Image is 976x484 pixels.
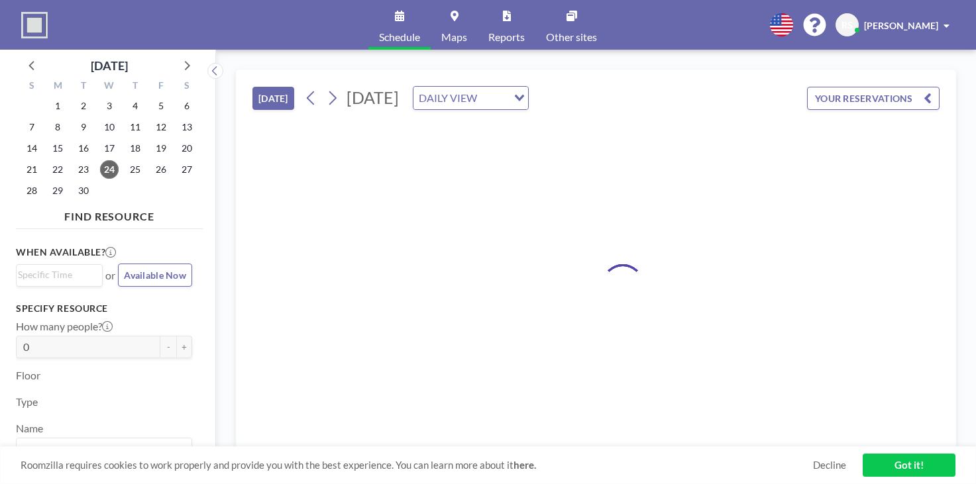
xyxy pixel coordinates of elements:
[48,181,67,200] span: Monday, September 29, 2025
[178,97,196,115] span: Saturday, September 6, 2025
[74,160,93,179] span: Tuesday, September 23, 2025
[74,139,93,158] span: Tuesday, September 16, 2025
[488,32,525,42] span: Reports
[100,118,119,136] span: Wednesday, September 10, 2025
[152,160,170,179] span: Friday, September 26, 2025
[48,118,67,136] span: Monday, September 8, 2025
[16,320,113,333] label: How many people?
[152,97,170,115] span: Friday, September 5, 2025
[126,118,144,136] span: Thursday, September 11, 2025
[152,139,170,158] span: Friday, September 19, 2025
[17,265,102,285] div: Search for option
[347,87,399,107] span: [DATE]
[23,139,41,158] span: Sunday, September 14, 2025
[546,32,597,42] span: Other sites
[416,89,480,107] span: DAILY VIEW
[178,118,196,136] span: Saturday, September 13, 2025
[126,160,144,179] span: Thursday, September 25, 2025
[126,97,144,115] span: Thursday, September 4, 2025
[18,267,95,282] input: Search for option
[17,438,191,461] div: Search for option
[807,87,940,110] button: YOUR RESERVATIONS
[124,269,186,281] span: Available Now
[23,181,41,200] span: Sunday, September 28, 2025
[148,78,174,95] div: F
[16,422,43,435] label: Name
[45,78,71,95] div: M
[160,336,176,358] button: -
[16,205,203,223] h4: FIND RESOURCE
[100,139,119,158] span: Wednesday, September 17, 2025
[100,97,119,115] span: Wednesday, September 3, 2025
[841,19,853,31] span: RS
[252,87,294,110] button: [DATE]
[71,78,97,95] div: T
[413,87,528,109] div: Search for option
[481,89,506,107] input: Search for option
[864,20,938,31] span: [PERSON_NAME]
[16,395,38,409] label: Type
[74,97,93,115] span: Tuesday, September 2, 2025
[122,78,148,95] div: T
[23,118,41,136] span: Sunday, September 7, 2025
[118,264,192,287] button: Available Now
[176,336,192,358] button: +
[74,118,93,136] span: Tuesday, September 9, 2025
[21,459,813,471] span: Roomzilla requires cookies to work properly and provide you with the best experience. You can lea...
[100,160,119,179] span: Wednesday, September 24, 2025
[23,160,41,179] span: Sunday, September 21, 2025
[863,454,955,477] a: Got it!
[48,97,67,115] span: Monday, September 1, 2025
[152,118,170,136] span: Friday, September 12, 2025
[379,32,420,42] span: Schedule
[18,441,184,458] input: Search for option
[441,32,467,42] span: Maps
[48,160,67,179] span: Monday, September 22, 2025
[16,369,40,382] label: Floor
[19,78,45,95] div: S
[48,139,67,158] span: Monday, September 15, 2025
[16,303,192,315] h3: Specify resource
[91,56,128,75] div: [DATE]
[514,459,536,471] a: here.
[97,78,123,95] div: W
[126,139,144,158] span: Thursday, September 18, 2025
[178,160,196,179] span: Saturday, September 27, 2025
[21,12,48,38] img: organization-logo
[105,269,115,282] span: or
[813,459,846,471] a: Decline
[178,139,196,158] span: Saturday, September 20, 2025
[174,78,199,95] div: S
[74,181,93,200] span: Tuesday, September 30, 2025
